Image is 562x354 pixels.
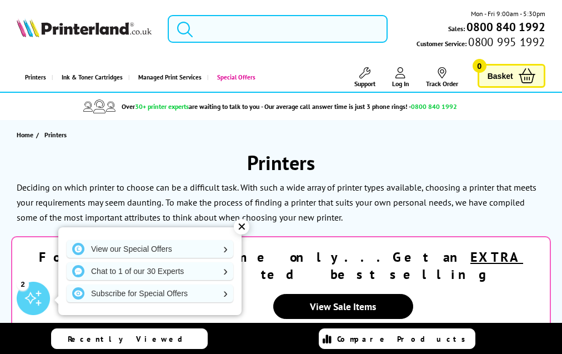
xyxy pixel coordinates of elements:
[17,182,536,208] p: Deciding on which printer to choose can be a difficult task. With such a wide array of printer ty...
[273,294,413,319] a: View Sale Items
[426,67,458,88] a: Track Order
[39,248,523,314] strong: For a limited time only...Get an selected best selling printers!
[52,63,128,92] a: Ink & Toner Cartridges
[17,18,151,37] img: Printerland Logo
[122,102,259,111] span: Over are waiting to talk to you
[11,149,551,176] h1: Printers
[392,79,409,88] span: Log In
[17,278,29,290] div: 2
[51,328,208,349] a: Recently Viewed
[478,64,545,88] a: Basket 0
[354,67,375,88] a: Support
[488,68,513,83] span: Basket
[411,102,457,111] span: 0800 840 1992
[207,63,261,92] a: Special Offers
[417,37,545,49] span: Customer Service:
[135,102,189,111] span: 30+ printer experts
[319,328,475,349] a: Compare Products
[17,197,525,223] p: To make the process of finding a printer that suits your own personal needs, we have compiled som...
[392,67,409,88] a: Log In
[67,240,233,258] a: View our Special Offers
[473,59,486,73] span: 0
[62,63,123,92] span: Ink & Toner Cartridges
[128,63,207,92] a: Managed Print Services
[466,37,545,47] span: 0800 995 1992
[67,285,233,302] a: Subscribe for Special Offers
[466,19,545,34] b: 0800 840 1992
[234,219,249,235] div: ✕
[44,131,67,139] span: Printers
[68,334,194,344] span: Recently Viewed
[448,23,465,34] span: Sales:
[465,22,545,32] a: 0800 840 1992
[67,262,233,280] a: Chat to 1 of our 30 Experts
[17,129,36,141] a: Home
[471,8,545,19] span: Mon - Fri 9:00am - 5:30pm
[17,63,52,92] a: Printers
[261,102,457,111] span: - Our average call answer time is just 3 phone rings! -
[354,79,375,88] span: Support
[17,18,151,39] a: Printerland Logo
[337,334,471,344] span: Compare Products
